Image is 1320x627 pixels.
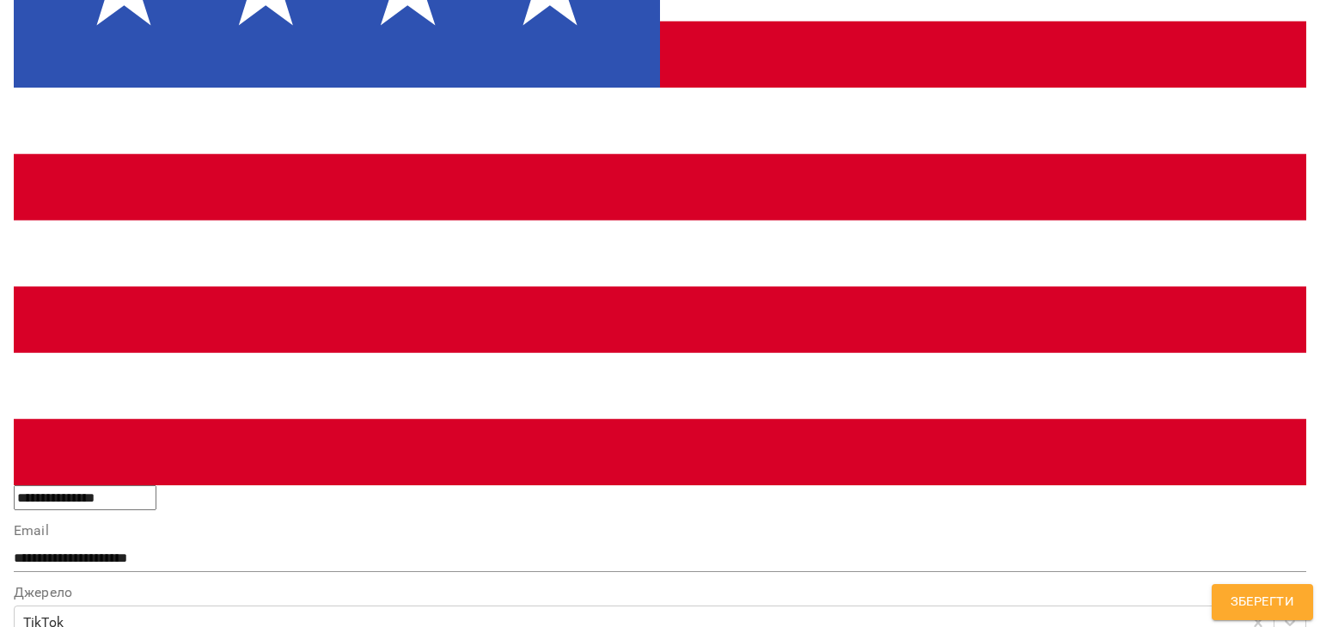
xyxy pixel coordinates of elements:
span: Зберегти [1231,591,1294,613]
button: Зберегти [1212,584,1313,620]
label: Email [14,524,1306,538]
label: Джерело [14,586,1306,600]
